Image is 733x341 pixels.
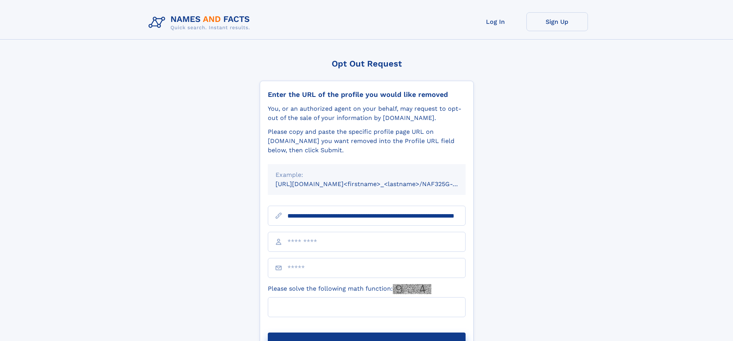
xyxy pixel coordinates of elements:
[526,12,588,31] a: Sign Up
[260,59,474,68] div: Opt Out Request
[268,104,466,123] div: You, or an authorized agent on your behalf, may request to opt-out of the sale of your informatio...
[268,284,431,294] label: Please solve the following math function:
[268,90,466,99] div: Enter the URL of the profile you would like removed
[276,180,480,188] small: [URL][DOMAIN_NAME]<firstname>_<lastname>/NAF325G-xxxxxxxx
[276,170,458,180] div: Example:
[145,12,256,33] img: Logo Names and Facts
[465,12,526,31] a: Log In
[268,127,466,155] div: Please copy and paste the specific profile page URL on [DOMAIN_NAME] you want removed into the Pr...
